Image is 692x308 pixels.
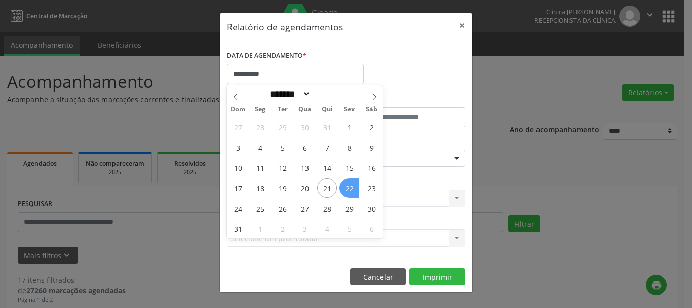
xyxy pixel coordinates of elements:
span: Agosto 21, 2025 [317,178,337,198]
span: Agosto 17, 2025 [228,178,248,198]
span: Agosto 4, 2025 [250,138,270,157]
span: Agosto 12, 2025 [273,158,292,178]
span: Agosto 11, 2025 [250,158,270,178]
span: Ter [272,106,294,113]
span: Agosto 19, 2025 [273,178,292,198]
span: Agosto 24, 2025 [228,198,248,218]
span: Agosto 8, 2025 [339,138,359,157]
span: Julho 27, 2025 [228,117,248,137]
span: Setembro 1, 2025 [250,219,270,238]
span: Agosto 13, 2025 [295,158,315,178]
span: Agosto 7, 2025 [317,138,337,157]
span: Julho 28, 2025 [250,117,270,137]
span: Seg [249,106,272,113]
span: Setembro 5, 2025 [339,219,359,238]
span: Setembro 4, 2025 [317,219,337,238]
span: Agosto 29, 2025 [339,198,359,218]
label: DATA DE AGENDAMENTO [227,48,306,64]
span: Agosto 16, 2025 [362,158,381,178]
span: Agosto 22, 2025 [339,178,359,198]
span: Qua [294,106,316,113]
span: Julho 31, 2025 [317,117,337,137]
span: Setembro 3, 2025 [295,219,315,238]
span: Setembro 2, 2025 [273,219,292,238]
span: Julho 30, 2025 [295,117,315,137]
span: Dom [227,106,249,113]
span: Agosto 1, 2025 [339,117,359,137]
span: Agosto 26, 2025 [273,198,292,218]
span: Agosto 28, 2025 [317,198,337,218]
span: Agosto 27, 2025 [295,198,315,218]
span: Sáb [361,106,383,113]
span: Qui [316,106,338,113]
span: Agosto 23, 2025 [362,178,381,198]
span: Agosto 20, 2025 [295,178,315,198]
select: Month [266,89,311,99]
span: Agosto 31, 2025 [228,219,248,238]
span: Agosto 15, 2025 [339,158,359,178]
span: Agosto 9, 2025 [362,138,381,157]
span: Agosto 5, 2025 [273,138,292,157]
span: Agosto 30, 2025 [362,198,381,218]
span: Sex [338,106,361,113]
span: Agosto 2, 2025 [362,117,381,137]
button: Cancelar [350,268,406,286]
span: Agosto 10, 2025 [228,158,248,178]
label: ATÉ [349,91,465,107]
span: Julho 29, 2025 [273,117,292,137]
span: Agosto 3, 2025 [228,138,248,157]
span: Agosto 14, 2025 [317,158,337,178]
button: Imprimir [409,268,465,286]
span: Setembro 6, 2025 [362,219,381,238]
span: Agosto 25, 2025 [250,198,270,218]
span: Agosto 6, 2025 [295,138,315,157]
h5: Relatório de agendamentos [227,20,343,33]
button: Close [452,13,472,38]
span: Agosto 18, 2025 [250,178,270,198]
input: Year [311,89,344,99]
